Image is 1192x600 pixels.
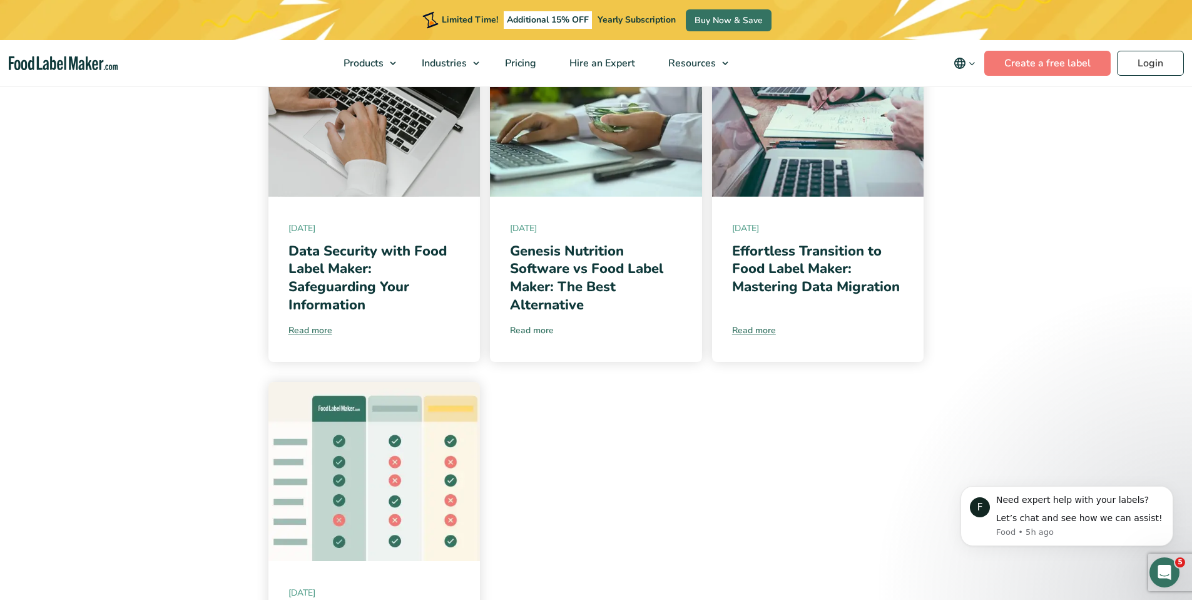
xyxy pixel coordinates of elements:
a: Read more [288,324,461,337]
span: Yearly Subscription [598,14,676,26]
a: Industries [405,40,486,86]
a: Data Security with Food Label Maker: Safeguarding Your Information [288,242,447,314]
iframe: Intercom notifications message [942,467,1192,566]
a: Read more [510,324,682,337]
span: Resources [665,56,717,70]
span: [DATE] [288,222,461,235]
a: Create a free label [984,51,1111,76]
span: 5 [1175,557,1185,567]
a: Genesis Nutrition Software vs Food Label Maker: The Best Alternative [510,242,663,314]
span: Products [340,56,385,70]
a: Hire an Expert [553,40,649,86]
span: Hire an Expert [566,56,636,70]
a: Pricing [489,40,550,86]
a: Login [1117,51,1184,76]
span: Pricing [501,56,537,70]
a: Resources [652,40,735,86]
span: [DATE] [288,586,461,599]
a: Effortless Transition to Food Label Maker: Mastering Data Migration [732,242,900,296]
a: Products [327,40,402,86]
span: Industries [418,56,468,70]
iframe: Intercom live chat [1149,557,1179,587]
a: Read more [732,324,904,337]
span: Limited Time! [442,14,498,26]
a: Buy Now & Save [686,9,772,31]
span: [DATE] [732,222,904,235]
span: [DATE] [510,222,682,235]
span: Additional 15% OFF [504,11,592,29]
